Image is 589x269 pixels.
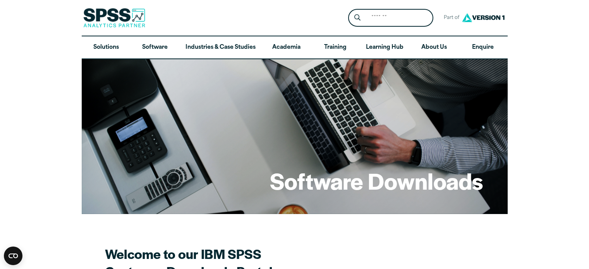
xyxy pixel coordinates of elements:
span: Part of [440,12,460,24]
a: Enquire [458,36,507,59]
a: Academia [262,36,311,59]
a: Solutions [82,36,131,59]
img: SPSS Analytics Partner [83,8,145,27]
nav: Desktop version of site main menu [82,36,508,59]
button: Search magnifying glass icon [350,11,364,25]
a: Learning Hub [360,36,410,59]
form: Site Header Search Form [348,9,433,27]
h1: Software Downloads [270,166,483,196]
a: Industries & Case Studies [179,36,262,59]
a: Software [131,36,179,59]
a: Training [311,36,359,59]
img: Version1 Logo [460,10,507,25]
button: Open CMP widget [4,247,22,265]
svg: Search magnifying glass icon [354,14,361,21]
a: About Us [410,36,458,59]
